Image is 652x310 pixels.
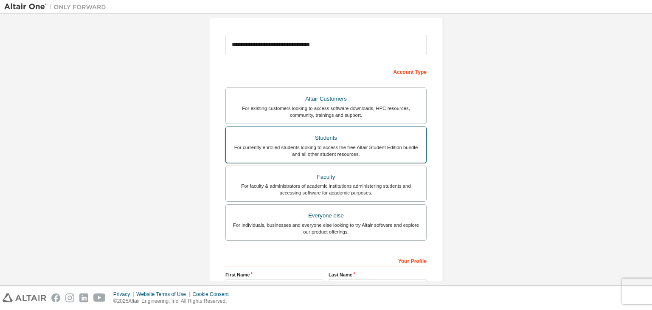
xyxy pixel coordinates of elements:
div: For individuals, businesses and everyone else looking to try Altair software and explore our prod... [231,222,421,235]
img: linkedin.svg [79,293,88,302]
label: Last Name [329,271,427,278]
div: Privacy [113,291,136,298]
div: Everyone else [231,210,421,222]
div: Account Type [225,65,427,78]
div: For faculty & administrators of academic institutions administering students and accessing softwa... [231,183,421,196]
div: Altair Customers [231,93,421,105]
div: Cookie Consent [192,291,233,298]
div: Faculty [231,171,421,183]
div: For existing customers looking to access software downloads, HPC resources, community, trainings ... [231,105,421,118]
label: First Name [225,271,323,278]
img: instagram.svg [65,293,74,302]
img: Altair One [4,3,110,11]
div: For currently enrolled students looking to access the free Altair Student Edition bundle and all ... [231,144,421,158]
div: Your Profile [225,254,427,267]
img: youtube.svg [93,293,106,302]
img: altair_logo.svg [3,293,46,302]
img: facebook.svg [51,293,60,302]
p: © 2025 Altair Engineering, Inc. All Rights Reserved. [113,298,234,305]
div: Students [231,132,421,144]
div: Website Terms of Use [136,291,192,298]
